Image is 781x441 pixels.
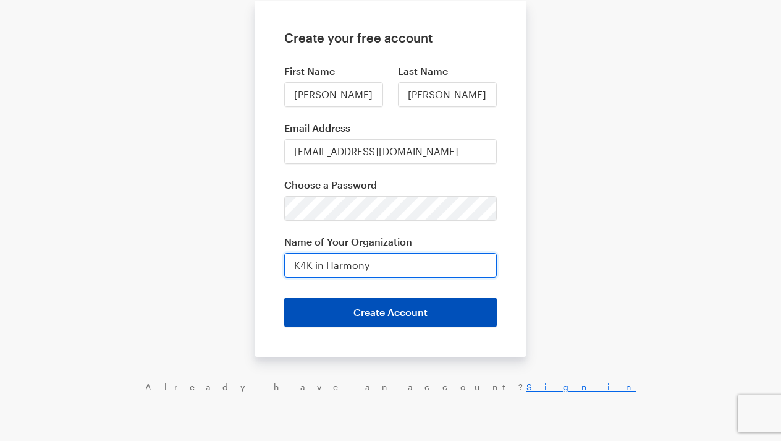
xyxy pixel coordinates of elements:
label: First Name [284,65,383,77]
label: Email Address [284,122,497,134]
label: Name of Your Organization [284,236,497,248]
button: Create Account [284,298,497,327]
div: Already have an account? [12,382,769,393]
h1: Create your free account [284,30,497,45]
label: Choose a Password [284,179,497,191]
label: Last Name [398,65,497,77]
a: Sign in [526,382,636,392]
